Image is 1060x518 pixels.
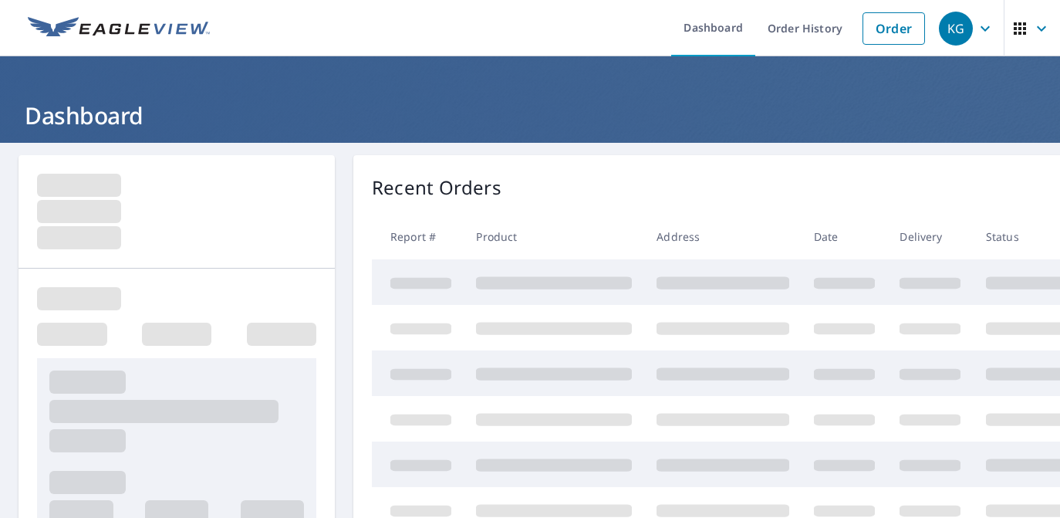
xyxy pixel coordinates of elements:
th: Product [464,214,644,259]
th: Date [802,214,887,259]
h1: Dashboard [19,100,1041,131]
img: EV Logo [28,17,210,40]
th: Address [644,214,802,259]
p: Recent Orders [372,174,501,201]
div: KG [939,12,973,46]
a: Order [863,12,925,45]
th: Delivery [887,214,973,259]
th: Report # [372,214,464,259]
